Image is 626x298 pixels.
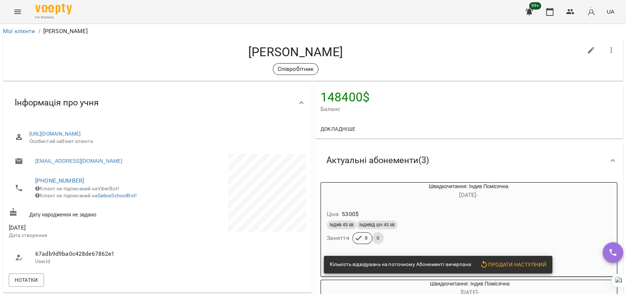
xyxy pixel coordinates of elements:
span: 67adb9d9ba0c428de67862e1 [35,249,150,258]
div: Співробітник [273,63,319,75]
span: 99+ [529,2,541,10]
span: Індив 45 хв [327,222,356,228]
li: / [38,27,40,36]
a: GeliosSchoolBot [98,193,135,198]
a: [PHONE_NUMBER] [35,177,84,184]
span: 0 [372,235,384,241]
span: Інформація про учня [15,97,99,108]
p: UserId [35,258,150,265]
div: Актуальні абонементи(3) [315,141,623,179]
button: Продати наступний [477,258,549,271]
span: Особистий кабінет клієнта [29,138,300,145]
div: Швидкочитання: Індив Помісячна [321,183,356,200]
span: Продати наступний [480,260,546,269]
span: Клієнт не підписаний на ! [35,193,137,198]
div: Швидкочитання: Індив Помісячна [356,183,581,200]
button: Нотатки [9,273,44,287]
p: Співробітник [278,65,314,73]
span: 8 [360,235,372,241]
span: [DATE] [9,223,156,232]
button: UA [604,5,617,18]
nav: breadcrumb [3,27,623,36]
span: Клієнт не підписаний на ViberBot! [35,186,119,191]
span: Актуальні абонементи ( 3 ) [326,155,429,166]
span: Докладніше [321,125,356,133]
h4: 148400 $ [321,90,618,105]
div: Швидкочитання: Індив Помісячна [321,280,356,298]
button: Докладніше [318,122,359,136]
a: Мої клієнти [3,28,35,35]
img: avatar_s.png [586,7,596,17]
span: For Business [35,15,72,20]
span: індивід шч 45 хв [356,222,398,228]
a: [URL][DOMAIN_NAME] [29,131,81,137]
div: Кількість відвідувань на поточному Абонементі вичерпана [330,258,471,271]
h6: Ціна [327,209,339,219]
a: [EMAIL_ADDRESS][DOMAIN_NAME] [35,157,122,165]
p: 5300 $ [342,210,359,219]
span: Баланс [321,105,618,114]
button: Menu [9,3,26,21]
span: [DATE] - [461,289,479,296]
span: UA [607,8,614,15]
p: Дата створення [9,232,156,239]
span: [DATE] - [459,191,477,198]
div: Інформація про учня [3,84,312,122]
h6: Заняття [327,233,349,243]
p: [PERSON_NAME] [43,27,88,36]
div: Швидкочитання: Індив Помісячна [356,280,584,298]
h4: [PERSON_NAME] [9,44,582,60]
div: Дату народження не задано [7,206,157,220]
button: Швидкочитання: Індив Помісячна[DATE]- Ціна5300$Індив 45 хвіндивід шч 45 хвЗаняття80 [321,183,581,253]
span: Нотатки [15,276,38,284]
img: Voopty Logo [35,4,72,14]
